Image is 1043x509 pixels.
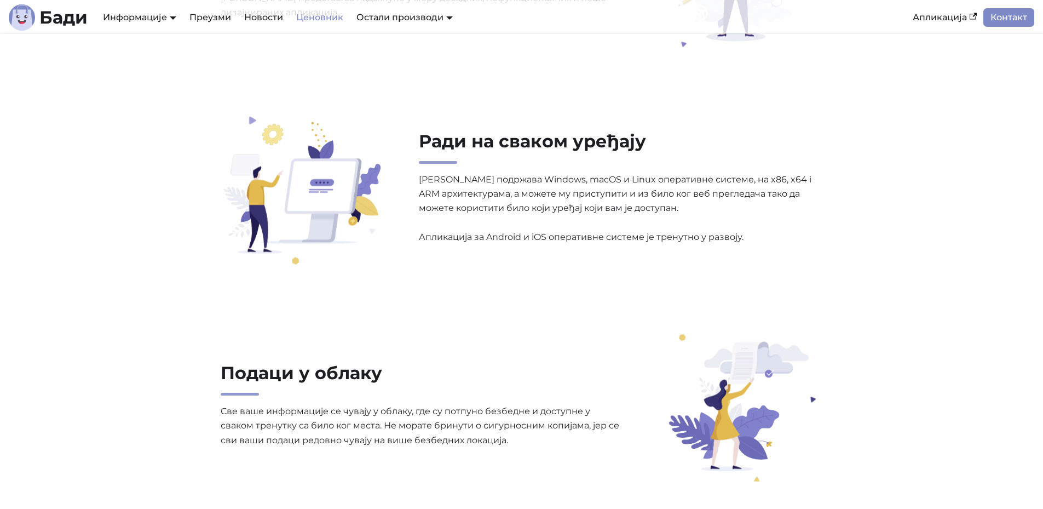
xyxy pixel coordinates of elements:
img: Подаци у облаку [656,334,826,482]
a: Апликација [906,8,983,27]
a: Новости [238,8,290,27]
img: Лого [9,4,35,31]
p: [PERSON_NAME] подржава Windows, macOS и Linux оперативне системе, на x86, x64 i ARM архитектурама... [419,173,823,245]
b: Бади [39,9,88,26]
a: Остали производи [356,12,453,22]
a: ЛогоБади [9,4,88,31]
a: Преузми [183,8,238,27]
h2: Ради на сваком уређају [419,130,823,164]
h2: Подаци у облаку [221,362,625,396]
a: Контакт [983,8,1034,27]
img: Ради на сваком уређају [217,116,387,265]
a: Ценовник [290,8,350,27]
p: Све ваше информације се чувају у облаку, где су потпуно безбедне и доступне у сваком тренутку са ... [221,404,625,448]
a: Информације [103,12,176,22]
